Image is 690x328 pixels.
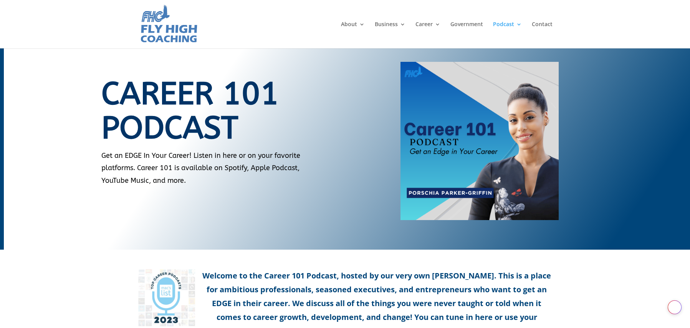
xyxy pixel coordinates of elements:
[101,76,279,146] span: Career 101 Podcast
[493,22,522,48] a: Podcast
[139,4,198,45] img: Fly High Coaching
[375,22,405,48] a: Business
[450,22,483,48] a: Government
[341,22,365,48] a: About
[415,22,440,48] a: Career
[532,22,553,48] a: Contact
[101,149,328,187] p: Get an EDGE In Your Career! Listen in here or on your favorite platforms. Career 101 is available...
[400,62,559,220] img: Career 101 Podcast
